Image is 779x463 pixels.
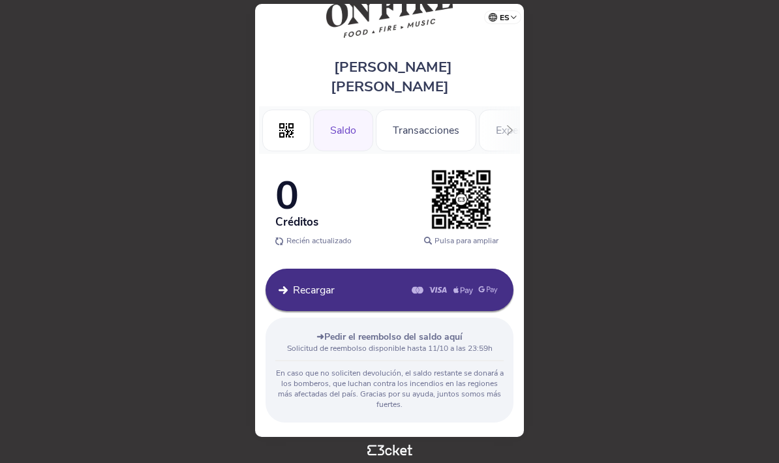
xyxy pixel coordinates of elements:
div: Saldo [313,110,373,151]
span: Pedir el reembolso del saldo aquí [324,331,463,343]
img: transparent_placeholder.3f4e7402.png [429,167,494,232]
p: Solicitud de reembolso disponible hasta 11/10 a las 23:59h [275,343,504,353]
a: Transacciones [376,122,476,136]
div: Transacciones [376,110,476,151]
span: Pulsa para ampliar [435,235,498,246]
a: Experiencias [479,122,571,136]
span: Recargar [293,283,335,297]
p: En caso que no soliciten devolución, el saldo restante se donará a los bomberos, que luchan contr... [275,368,504,410]
a: Saldo [313,122,373,136]
span: [PERSON_NAME] [PERSON_NAME] [331,57,452,97]
span: Recién actualizado [286,235,352,246]
div: Experiencias [479,110,571,151]
span: 0 [275,169,299,222]
p: ➜ [275,331,504,343]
